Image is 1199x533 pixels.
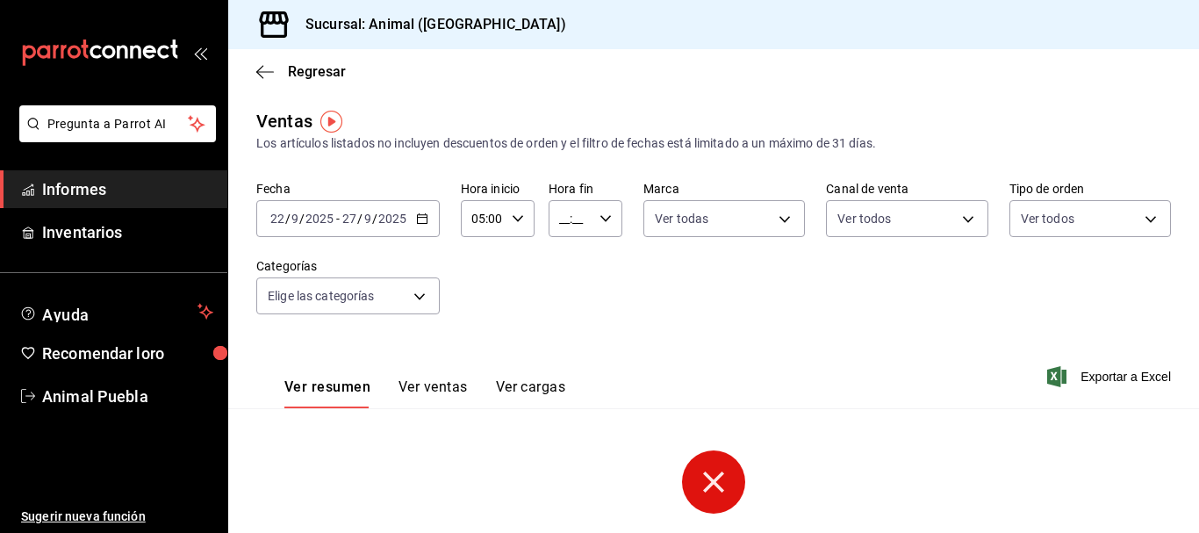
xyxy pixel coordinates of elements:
[1021,212,1074,226] font: Ver todos
[1009,182,1085,196] font: Tipo de orden
[12,127,216,146] a: Pregunta a Parrot AI
[42,344,164,363] font: Recomendar loro
[42,306,90,324] font: Ayuda
[549,182,593,196] font: Hora fin
[357,212,363,226] font: /
[299,212,305,226] font: /
[47,117,167,131] font: Pregunta a Parrot AI
[305,16,566,32] font: Sucursal: Animal ([GEOGRAPHIC_DATA])
[256,111,312,132] font: Ventas
[193,46,207,60] button: abrir_cajón_menú
[42,180,106,198] font: Informes
[285,212,291,226] font: /
[336,212,340,226] font: -
[291,212,299,226] input: --
[42,223,122,241] font: Inventarios
[363,212,372,226] input: --
[461,182,520,196] font: Hora inicio
[268,289,375,303] font: Elige las categorías
[377,212,407,226] input: ----
[496,378,566,395] font: Ver cargas
[655,212,708,226] font: Ver todas
[826,182,908,196] font: Canal de venta
[256,259,317,273] font: Categorías
[643,182,679,196] font: Marca
[19,105,216,142] button: Pregunta a Parrot AI
[269,212,285,226] input: --
[320,111,342,133] img: Marcador de información sobre herramientas
[1051,366,1171,387] button: Exportar a Excel
[288,63,346,80] font: Regresar
[256,182,291,196] font: Fecha
[256,63,346,80] button: Regresar
[372,212,377,226] font: /
[42,387,148,406] font: Animal Puebla
[256,136,876,150] font: Los artículos listados no incluyen descuentos de orden y el filtro de fechas está limitado a un m...
[305,212,334,226] input: ----
[837,212,891,226] font: Ver todos
[21,509,146,523] font: Sugerir nueva función
[284,378,565,408] div: pestañas de navegación
[398,378,468,395] font: Ver ventas
[1081,370,1171,384] font: Exportar a Excel
[341,212,357,226] input: --
[284,378,370,395] font: Ver resumen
